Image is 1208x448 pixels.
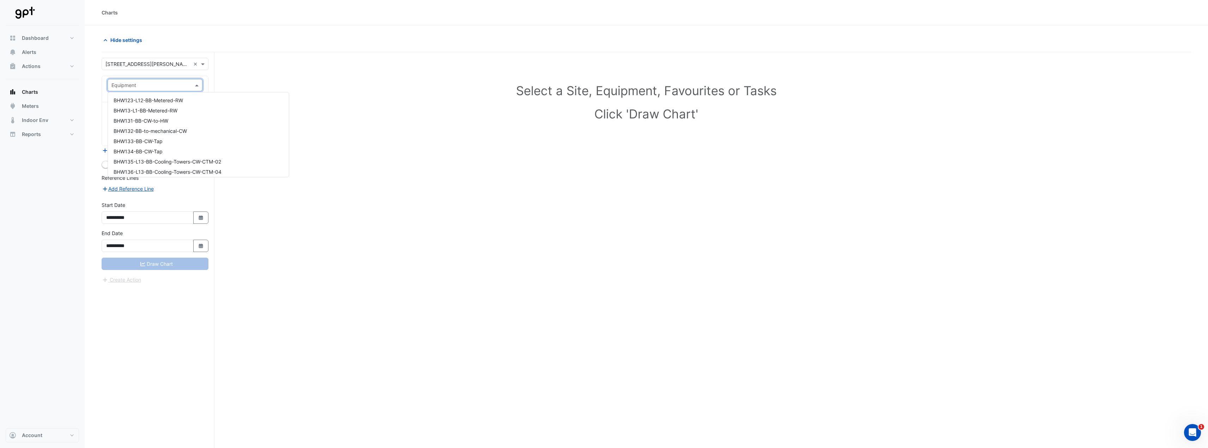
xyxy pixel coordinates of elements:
span: Indoor Env [22,117,48,124]
span: Alerts [22,49,36,56]
span: Reports [22,131,41,138]
span: Charts [22,88,38,96]
label: Start Date [102,201,125,209]
h1: Click 'Draw Chart' [117,106,1176,121]
app-icon: Dashboard [9,35,16,42]
div: Charts [102,9,118,16]
fa-icon: Select Date [198,243,204,249]
button: Dashboard [6,31,79,45]
iframe: Intercom live chat [1184,424,1201,441]
button: Add Reference Line [102,185,154,193]
app-icon: Charts [9,88,16,96]
span: Dashboard [22,35,49,42]
span: BHW134-BB-CW-Tap [114,148,163,154]
h1: Select a Site, Equipment, Favourites or Tasks [117,83,1176,98]
span: BHW123-L12-BB-Metered-RW [114,97,183,103]
app-icon: Indoor Env [9,117,16,124]
app-icon: Meters [9,103,16,110]
img: Company Logo [8,6,40,20]
button: Alerts [6,45,79,59]
button: Account [6,428,79,442]
app-icon: Alerts [9,49,16,56]
span: Meters [22,103,39,110]
fa-icon: Select Date [198,215,204,221]
button: Add Equipment [102,146,144,154]
span: Hide settings [110,36,142,44]
span: BHW133-BB-CW-Tap [114,138,163,144]
button: Indoor Env [6,113,79,127]
button: Actions [6,59,79,73]
span: Account [22,432,42,439]
span: Actions [22,63,41,70]
app-icon: Reports [9,131,16,138]
span: BHW136-L13-BB-Cooling-Towers-CW-CTM-04 [114,169,221,175]
span: BHW135-L13-BB-Cooling-Towers-CW-CTM-02 [114,159,221,165]
label: End Date [102,229,123,237]
span: 1 [1198,424,1204,430]
span: Clear [193,60,199,68]
span: BHW13-L1-BB-Metered-RW [114,108,177,113]
app-icon: Actions [9,63,16,70]
button: Reports [6,127,79,141]
span: BHW132-BB-to-mechanical-CW [114,128,187,134]
button: Charts [6,85,79,99]
app-escalated-ticket-create-button: Please correct errors first [102,276,141,282]
span: BHW131-BB-CW-to-HW [114,118,168,124]
button: Hide settings [102,34,147,46]
label: Reference Lines [102,174,139,182]
button: Meters [6,99,79,113]
div: Options List [108,92,289,177]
